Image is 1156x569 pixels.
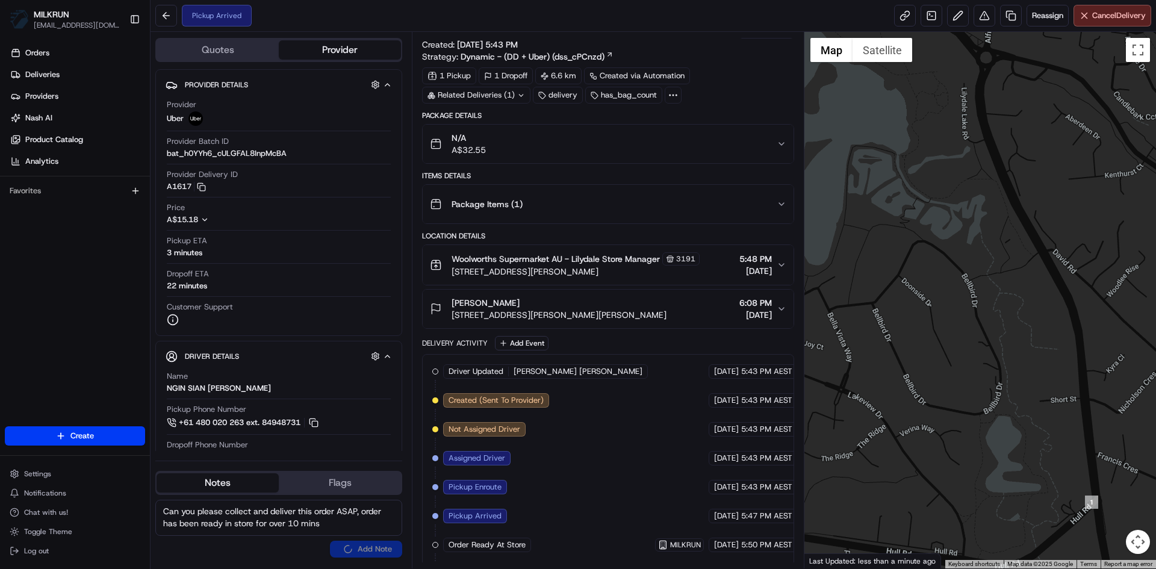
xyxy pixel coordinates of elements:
button: Toggle Theme [5,523,145,540]
span: 6:08 PM [739,297,772,309]
div: 22 minutes [167,281,207,291]
span: Created (Sent To Provider) [449,395,544,406]
button: [EMAIL_ADDRESS][DOMAIN_NAME] [34,20,120,30]
button: [PERSON_NAME][STREET_ADDRESS][PERSON_NAME][PERSON_NAME]6:08 PM[DATE] [423,290,793,328]
button: Show satellite imagery [853,38,912,62]
button: Provider [279,40,401,60]
div: 1 [1085,496,1098,509]
span: Uber [167,113,184,124]
div: Delivery Activity [422,338,488,348]
a: Product Catalog [5,130,150,149]
span: MILKRUN [670,540,701,550]
span: Order Ready At Store [449,539,526,550]
span: 5:43 PM AEST [741,482,792,493]
span: Pickup Arrived [449,511,502,521]
span: Nash AI [25,113,52,123]
button: Package Items (1) [423,185,793,223]
span: [PERSON_NAME] [452,297,520,309]
span: A$15.18 [167,214,198,225]
a: Providers [5,87,150,106]
span: Dynamic - (DD + Uber) (dss_cPCnzd) [461,51,604,63]
span: 5:47 PM AEST [741,511,792,521]
a: Orders [5,43,150,63]
span: [DATE] [714,511,739,521]
button: Toggle fullscreen view [1126,38,1150,62]
span: Analytics [25,156,58,167]
div: 6.6 km [535,67,582,84]
span: 5:48 PM [739,253,772,265]
span: Price [167,202,185,213]
span: 3191 [676,254,695,264]
span: Chat with us! [24,508,68,517]
div: 1 Pickup [422,67,476,84]
span: Name [167,371,188,382]
button: Flags [279,473,401,493]
div: NGIN SIAN [PERSON_NAME] [167,383,271,394]
button: Chat with us! [5,504,145,521]
span: Pickup Phone Number [167,404,246,415]
span: Pickup ETA [167,235,207,246]
button: Notes [157,473,279,493]
span: [DATE] [739,309,772,321]
span: Map data ©2025 Google [1007,561,1073,567]
span: Created: [422,39,518,51]
button: Settings [5,465,145,482]
button: A1617 [167,181,206,192]
span: Create [70,431,94,441]
a: +61 480 020 263 ext. 84948731 [167,416,320,429]
div: Last Updated: less than a minute ago [804,553,941,568]
span: Cancel Delivery [1092,10,1146,21]
span: Provider [167,99,196,110]
textarea: Can you please collect and deliver this order ASAP, order has been ready in store for over 10 mins [155,500,402,536]
span: Pickup Enroute [449,482,502,493]
span: Dropoff ETA [167,269,209,279]
div: Package Details [422,111,794,120]
span: Customer Support [167,302,233,312]
div: Items Details [422,171,794,181]
div: 3 minutes [167,247,202,258]
div: Favorites [5,181,145,201]
span: Providers [25,91,58,102]
button: Add Event [495,336,548,350]
span: +61 480 020 263 ext. 84948731 [179,417,300,428]
span: [PERSON_NAME] [PERSON_NAME] [514,366,642,377]
button: Reassign [1027,5,1069,26]
div: Related Deliveries (1) [422,87,530,104]
button: Notifications [5,485,145,502]
span: Dropoff Phone Number [167,440,248,450]
div: Location Details [422,231,794,241]
span: Driver Updated [449,366,503,377]
span: 5:43 PM AEST [741,453,792,464]
span: Driver Details [185,352,239,361]
span: A$32.55 [452,144,486,156]
button: Create [5,426,145,446]
span: Product Catalog [25,134,83,145]
span: [STREET_ADDRESS][PERSON_NAME][PERSON_NAME] [452,309,667,321]
span: MILKRUN [34,8,69,20]
span: Package Items ( 1 ) [452,198,523,210]
a: Nash AI [5,108,150,128]
div: delivery [533,87,583,104]
button: CancelDelivery [1074,5,1151,26]
span: Log out [24,546,49,556]
button: Provider Details [166,75,392,95]
button: N/AA$32.55 [423,125,793,163]
button: Log out [5,543,145,559]
a: Created via Automation [584,67,690,84]
button: Driver Details [166,346,392,366]
span: 5:43 PM AEST [741,424,792,435]
span: Not Assigned Driver [449,424,520,435]
div: has_bag_count [585,87,662,104]
span: 5:50 PM AEST [741,539,792,550]
span: Settings [24,469,51,479]
span: Provider Batch ID [167,136,229,147]
button: Quotes [157,40,279,60]
button: MILKRUNMILKRUN[EMAIL_ADDRESS][DOMAIN_NAME] [5,5,125,34]
a: Open this area in Google Maps (opens a new window) [807,553,847,568]
img: MILKRUN [10,10,29,29]
span: 5:43 PM AEST [741,395,792,406]
span: Notifications [24,488,66,498]
a: Dynamic - (DD + Uber) (dss_cPCnzd) [461,51,614,63]
a: Analytics [5,152,150,171]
